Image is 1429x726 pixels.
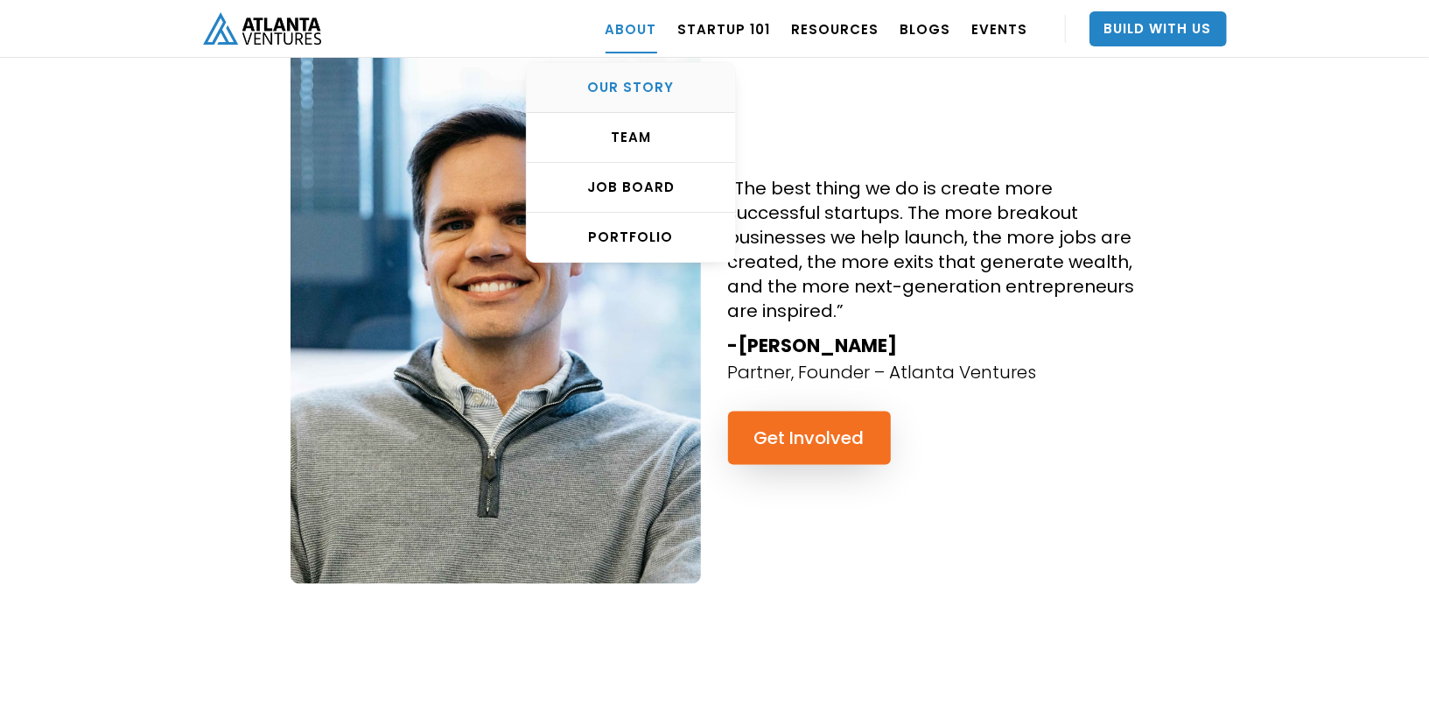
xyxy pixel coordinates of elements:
a: Build With Us [1089,11,1227,46]
div: Job Board [527,179,735,196]
div: PORTFOLIO [527,229,735,246]
a: BLOGS [900,4,951,53]
a: Get Involved [728,412,891,465]
a: Job Board [527,163,735,213]
strong: -[PERSON_NAME] [728,333,898,358]
a: PORTFOLIO [527,213,735,262]
div: OUR STORY [527,79,735,96]
div: TEAM [527,129,735,146]
a: RESOURCES [792,4,879,53]
a: Startup 101 [678,4,771,53]
h4: “The best thing we do is create more successful startups. The more breakout businesses we help la... [728,176,1139,323]
a: EVENTS [972,4,1028,53]
img: David Cummings Image [291,40,702,583]
a: TEAM [527,113,735,163]
p: Partner, Founder – Atlanta Ventures [728,360,1037,385]
a: ABOUT [606,4,657,53]
a: OUR STORY [527,63,735,113]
